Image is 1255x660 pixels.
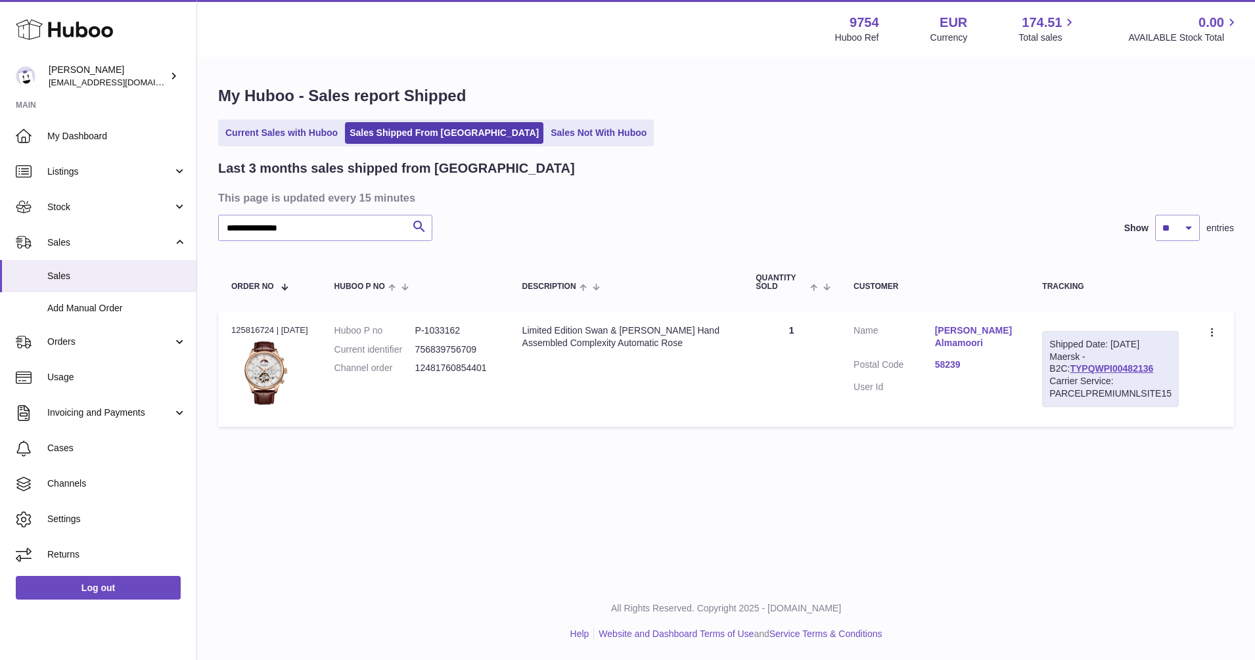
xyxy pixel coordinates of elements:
dd: P-1033162 [415,324,496,337]
span: Orders [47,336,173,348]
span: Sales [47,270,187,282]
h2: Last 3 months sales shipped from [GEOGRAPHIC_DATA] [218,160,575,177]
span: Sales [47,236,173,249]
span: [EMAIL_ADDRESS][DOMAIN_NAME] [49,77,193,87]
span: Returns [47,548,187,561]
div: Customer [854,282,1016,291]
div: Limited Edition Swan & [PERSON_NAME] Hand Assembled Complexity Automatic Rose [522,324,730,349]
div: Carrier Service: PARCELPREMIUMNLSITE15 [1049,375,1172,400]
dt: User Id [854,381,935,393]
div: Maersk - B2C: [1042,331,1179,407]
span: Invoicing and Payments [47,407,173,419]
label: Show [1124,222,1149,234]
span: 0.00 [1198,14,1224,32]
span: Add Manual Order [47,302,187,315]
span: entries [1206,222,1234,234]
dd: 12481760854401 [415,362,496,374]
span: Total sales [1018,32,1077,44]
a: Sales Not With Huboo [546,122,651,144]
strong: 9754 [850,14,879,32]
span: My Dashboard [47,130,187,143]
a: TYPQWPI00482136 [1070,363,1153,374]
a: 174.51 Total sales [1018,14,1077,44]
a: Sales Shipped From [GEOGRAPHIC_DATA] [345,122,543,144]
a: Current Sales with Huboo [221,122,342,144]
dt: Current identifier [334,343,415,356]
dt: Channel order [334,362,415,374]
span: Huboo P no [334,282,385,291]
a: Service Terms & Conditions [769,628,882,639]
span: Channels [47,477,187,490]
a: Log out [16,576,181,600]
div: [PERSON_NAME] [49,64,167,89]
td: 1 [742,311,840,427]
img: info@fieldsluxury.london [16,66,35,86]
a: Help [570,628,589,639]
strong: EUR [940,14,967,32]
span: 174.51 [1022,14,1062,32]
div: Huboo Ref [835,32,879,44]
span: Usage [47,371,187,384]
a: Website and Dashboard Terms of Use [599,628,754,639]
h3: This page is updated every 15 minutes [218,190,1231,205]
dd: 756839756709 [415,343,496,356]
a: [PERSON_NAME] Almamoori [935,324,1016,349]
h1: My Huboo - Sales report Shipped [218,85,1234,106]
span: Cases [47,442,187,454]
span: AVAILABLE Stock Total [1128,32,1239,44]
span: Quantity Sold [756,274,806,291]
div: Currency [930,32,968,44]
p: All Rights Reserved. Copyright 2025 - [DOMAIN_NAME] [208,602,1244,615]
a: 0.00 AVAILABLE Stock Total [1128,14,1239,44]
div: Tracking [1042,282,1179,291]
span: Listings [47,165,173,178]
img: 97541756811602.jpg [231,340,297,406]
a: 58239 [935,359,1016,371]
span: Order No [231,282,274,291]
dt: Postal Code [854,359,935,374]
li: and [594,628,882,640]
div: Shipped Date: [DATE] [1049,338,1172,351]
span: Description [522,282,576,291]
dt: Name [854,324,935,353]
div: 125816724 | [DATE] [231,324,308,336]
span: Settings [47,513,187,525]
span: Stock [47,201,173,213]
dt: Huboo P no [334,324,415,337]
